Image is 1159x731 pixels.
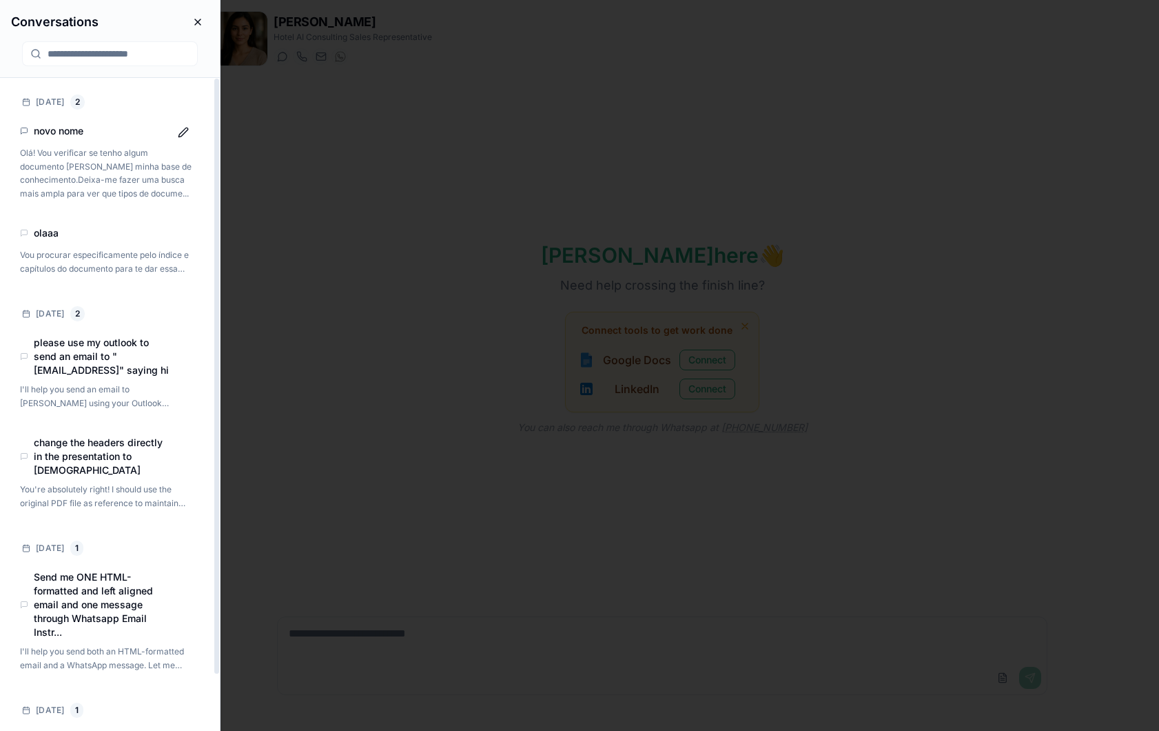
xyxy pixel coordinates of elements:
[175,124,192,141] button: Rename conversation
[70,306,85,321] div: 2
[11,535,203,561] div: [DATE]
[34,124,170,138] h4: novo nome
[20,601,28,609] div: Chat Interface
[20,146,192,200] p: Olá! Vou verificar se tenho algum documento guardado na minha base de conhecimento.Deixa-me fazer...
[34,570,170,639] h4: Send me ONE HTML-formatted and left aligned email and one message through Whatsapp Email Instr...
[70,94,85,110] div: 2
[20,645,192,672] p: I'll help you send both an HTML-formatted email and a WhatsApp message. Let me start by researchi...
[11,561,203,686] div: Send me ONE HTML-formatted and left aligned email and one message through Whatsapp Email Instr......
[34,336,170,377] h4: please use my outlook to send an email to "gil@spinnable.ai" saying hi
[187,11,209,33] button: Close conversations panel
[70,703,83,718] div: 1
[20,383,192,410] p: I'll help you send an email to Gil using your Outlook account. Let me transfer this task to our O...
[20,452,28,461] div: Chat Interface
[11,427,203,524] div: change the headers directly in the presentation to [DEMOGRAPHIC_DATA]Rename conversationYou're ab...
[11,327,203,424] div: please use my outlook to send an email to "[EMAIL_ADDRESS]" saying hiRename conversationI'll help...
[11,217,203,290] div: olaaaRename conversationVou procurar especificamente pelo índice e capítulos do documento para te...
[11,697,203,723] div: [DATE]
[34,226,170,240] h4: olaaa
[20,483,192,510] p: You're absolutely right! I should use the original PDF file as reference to maintain the exact st...
[11,301,203,327] div: [DATE]
[11,115,203,214] div: novo nomeRename conversationOlá! Vou verificar se tenho algum documento [PERSON_NAME] minha base ...
[11,12,99,32] h3: Conversations
[34,436,170,477] h4: change the headers directly in the presentation to portuguese
[11,89,203,115] div: [DATE]
[70,541,83,556] div: 1
[20,127,28,135] div: Chat Interface
[20,229,28,237] div: Chat Interface
[20,352,28,361] div: Chat Interface
[20,248,192,275] p: Vou procurar especificamente pelo índice e capítulos do documento para te dar essa informação.Per...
